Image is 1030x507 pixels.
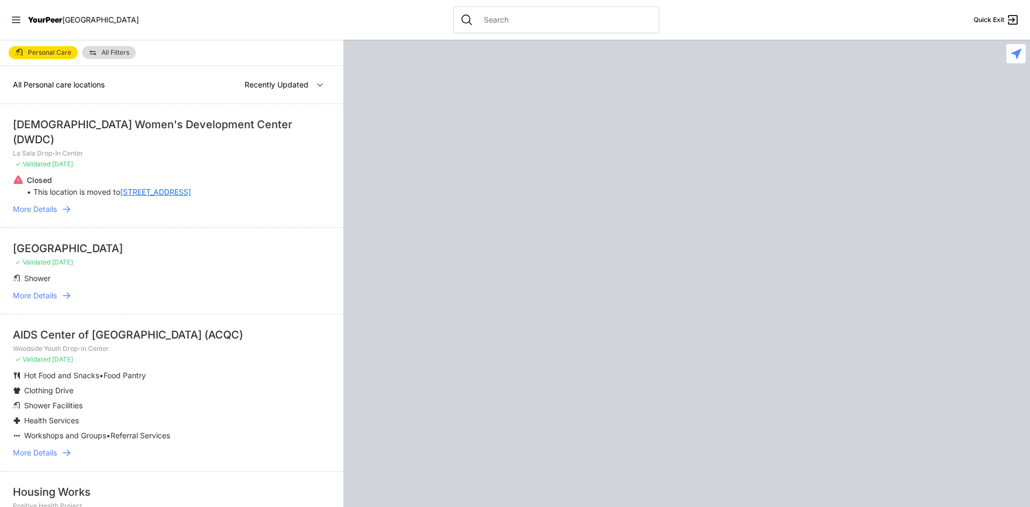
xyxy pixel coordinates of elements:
p: • This location is moved to [27,187,191,197]
span: Hot Food and Snacks [24,371,99,380]
a: [STREET_ADDRESS] [120,187,191,197]
a: More Details [13,204,330,215]
span: Clothing Drive [24,386,73,395]
span: More Details [13,290,57,301]
span: More Details [13,447,57,458]
span: Shower [24,274,50,283]
span: Food Pantry [104,371,146,380]
span: More Details [13,204,57,215]
span: All Filters [101,49,129,56]
span: Health Services [24,416,79,425]
span: ✓ Validated [15,160,50,168]
span: [DATE] [52,355,73,363]
span: ✓ Validated [15,355,50,363]
a: Quick Exit [974,13,1019,26]
span: All Personal care locations [13,80,105,89]
span: Referral Services [111,431,170,440]
span: Workshops and Groups [24,431,106,440]
a: Personal Care [9,46,78,59]
span: Quick Exit [974,16,1004,24]
span: ✓ Validated [15,258,50,266]
span: YourPeer [28,15,62,24]
div: AIDS Center of [GEOGRAPHIC_DATA] (ACQC) [13,327,330,342]
input: Search [477,14,652,25]
span: [GEOGRAPHIC_DATA] [62,15,139,24]
div: Housing Works [13,484,330,499]
span: • [106,431,111,440]
div: [DEMOGRAPHIC_DATA] Women's Development Center (DWDC) [13,117,330,147]
span: [DATE] [52,160,73,168]
div: [GEOGRAPHIC_DATA] [13,241,330,256]
a: More Details [13,290,330,301]
p: La Sala Drop-In Center [13,149,330,158]
a: More Details [13,447,330,458]
span: Personal Care [28,49,71,56]
p: Closed [27,175,191,186]
p: Woodside Youth Drop-in Center [13,344,330,353]
span: • [99,371,104,380]
a: YourPeer[GEOGRAPHIC_DATA] [28,17,139,23]
span: Shower Facilities [24,401,83,410]
span: [DATE] [52,258,73,266]
a: All Filters [82,46,136,59]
